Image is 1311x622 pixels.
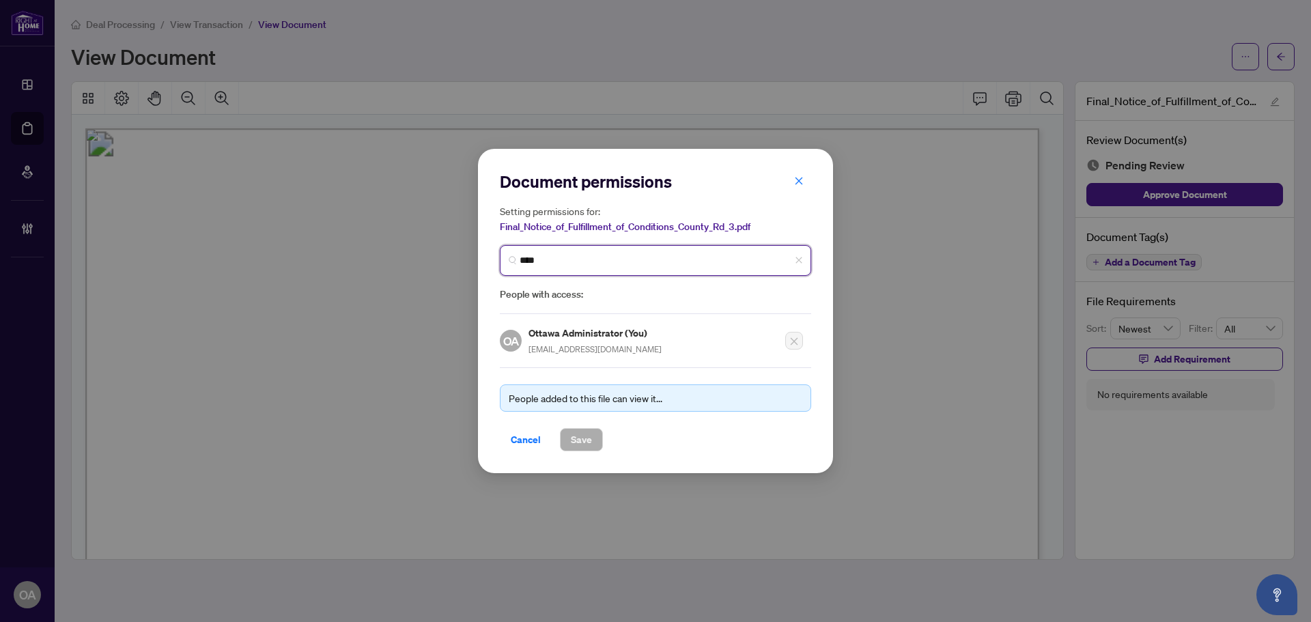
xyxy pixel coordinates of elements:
h2: Document permissions [500,171,811,193]
div: People added to this file can view it... [509,391,802,406]
span: People with access: [500,287,811,302]
button: Save [560,428,603,451]
img: search_icon [509,256,517,264]
span: close [795,256,803,264]
h5: Setting permissions for: [500,203,811,234]
span: close [794,176,804,186]
span: OA [503,332,519,350]
h5: Ottawa Administrator (You) [528,325,662,341]
button: Cancel [500,428,552,451]
span: Final_Notice_of_Fulfillment_of_Conditions_County_Rd_3.pdf [500,221,750,233]
button: Open asap [1256,574,1297,615]
span: [EMAIL_ADDRESS][DOMAIN_NAME] [528,344,662,354]
span: Cancel [511,429,541,451]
